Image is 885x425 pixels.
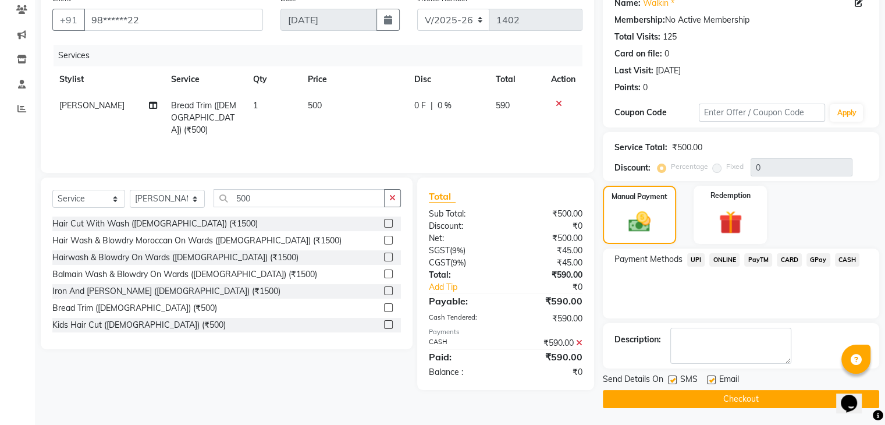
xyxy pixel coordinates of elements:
th: Stylist [52,66,164,93]
div: Total Visits: [614,31,660,43]
div: Total: [420,269,506,281]
span: [PERSON_NAME] [59,100,125,111]
th: Action [544,66,582,93]
span: Total [429,190,456,203]
div: ₹0 [506,220,591,232]
div: Balance : [420,366,506,378]
div: Coupon Code [614,107,699,119]
div: Cash Tendered: [420,313,506,325]
div: ₹500.00 [672,141,702,154]
div: Paid: [420,350,506,364]
span: CGST [429,257,450,268]
span: PayTM [744,253,772,267]
span: GPay [806,253,830,267]
a: Add Tip [420,281,520,293]
div: ₹500.00 [506,232,591,245]
span: Bread Trim ([DEMOGRAPHIC_DATA]) (₹500) [171,100,236,135]
span: CASH [835,253,860,267]
div: Hairwash & Blowdry On Wards ([DEMOGRAPHIC_DATA]) (₹1500) [52,252,298,264]
th: Service [164,66,246,93]
div: Membership: [614,14,665,26]
div: ₹590.00 [506,294,591,308]
div: 0 [664,48,669,60]
div: ₹45.00 [506,257,591,269]
span: Payment Methods [614,253,683,265]
div: ₹500.00 [506,208,591,220]
label: Manual Payment [612,192,667,202]
div: Payable: [420,294,506,308]
span: 9% [452,246,463,255]
span: ONLINE [709,253,740,267]
div: No Active Membership [614,14,868,26]
div: Service Total: [614,141,667,154]
div: Payments [429,327,582,337]
div: Bread Trim ([DEMOGRAPHIC_DATA]) (₹500) [52,302,217,314]
th: Price [301,66,407,93]
label: Fixed [726,161,744,172]
span: Email [719,373,739,388]
span: SMS [680,373,698,388]
div: ₹0 [506,366,591,378]
div: Hair Wash & Blowdry Moroccan On Wards ([DEMOGRAPHIC_DATA]) (₹1500) [52,235,342,247]
div: ₹590.00 [506,313,591,325]
button: Apply [830,104,863,122]
th: Disc [407,66,489,93]
div: ₹590.00 [506,269,591,281]
span: 0 % [438,100,452,112]
th: Qty [246,66,301,93]
div: Description: [614,334,661,346]
div: [DATE] [656,65,681,77]
button: +91 [52,9,85,31]
div: ₹45.00 [506,245,591,257]
div: Net: [420,232,506,245]
label: Redemption [710,190,751,201]
th: Total [489,66,544,93]
img: _gift.svg [712,208,749,237]
div: Iron And [PERSON_NAME] ([DEMOGRAPHIC_DATA]) (₹1500) [52,285,280,297]
div: Balmain Wash & Blowdry On Wards ([DEMOGRAPHIC_DATA]) (₹1500) [52,268,317,281]
div: Kids Hair Cut ([DEMOGRAPHIC_DATA]) (₹500) [52,319,226,331]
span: Send Details On [603,373,663,388]
div: CASH [420,337,506,349]
div: Points: [614,82,641,94]
span: SGST [429,245,450,256]
div: 0 [643,82,648,94]
label: Percentage [671,161,708,172]
div: ₹0 [520,281,591,293]
span: 500 [308,100,322,111]
iframe: chat widget [836,378,873,413]
div: Sub Total: [420,208,506,220]
div: ( ) [420,245,506,257]
div: Discount: [420,220,506,232]
input: Search or Scan [214,189,385,207]
div: ₹590.00 [506,337,591,349]
span: UPI [687,253,705,267]
input: Search by Name/Mobile/Email/Code [84,9,263,31]
div: ( ) [420,257,506,269]
input: Enter Offer / Coupon Code [699,104,826,122]
button: Checkout [603,390,879,408]
span: | [431,100,433,112]
span: 1 [253,100,258,111]
div: Services [54,45,591,66]
div: Discount: [614,162,651,174]
img: _cash.svg [621,209,657,235]
span: 0 F [414,100,426,112]
div: Hair Cut With Wash ([DEMOGRAPHIC_DATA]) (₹1500) [52,218,258,230]
div: Card on file: [614,48,662,60]
div: ₹590.00 [506,350,591,364]
span: 590 [496,100,510,111]
span: CARD [777,253,802,267]
div: 125 [663,31,677,43]
div: Last Visit: [614,65,653,77]
span: 9% [453,258,464,267]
